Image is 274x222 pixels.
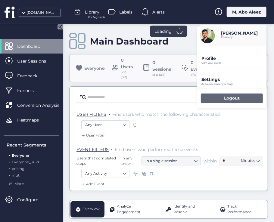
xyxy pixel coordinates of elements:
[227,204,262,215] span: Track Performance
[201,62,266,64] p: View your profile
[80,132,105,138] div: User Filter
[120,9,133,15] span: Labels
[227,7,266,17] div: M. Abo Aleez
[9,159,10,164] span: .
[17,43,49,50] span: Dashboard
[85,120,126,129] nz-select-item: Any User
[9,172,10,177] span: .
[241,156,260,165] nz-select-item: Minutes
[76,112,106,117] span: USER FILTERS
[85,169,126,178] nz-select-item: Any Activity
[109,110,110,116] span: .
[85,9,100,15] span: Library
[117,204,156,215] span: Analyze Engagement
[201,56,266,61] p: Profile
[112,112,220,117] span: Find users who match the following characteristics
[12,153,29,158] span: Everyone
[145,156,197,165] nz-select-item: In a single session
[17,87,43,94] span: Funnels
[76,156,119,166] span: Users that completed steps
[7,142,59,148] div: Recent Segments
[12,173,20,177] span: mut
[224,95,240,101] p: Logout
[111,146,112,152] span: .
[120,156,140,166] span: in any order
[90,36,169,47] div: Main Dashboard
[200,28,215,43] img: avatar
[17,196,47,203] span: Configure
[221,30,258,36] p: [PERSON_NAME]
[26,10,57,16] div: [DOMAIN_NAME]
[12,166,24,171] span: pricing
[9,165,10,171] span: .
[173,204,210,215] span: Identify and Resolve
[17,117,48,123] span: Heatmaps
[115,147,198,152] span: Find users who performed these events
[17,58,55,64] span: User Sessions
[80,181,104,187] div: Add Event
[221,36,258,39] p: Company
[89,15,105,19] span: For Segments
[153,9,165,15] span: Alerts
[201,83,266,85] p: Account company settings
[204,158,217,164] span: within
[14,181,27,187] span: More ...
[155,28,172,35] span: Loading
[12,160,39,164] span: Everyone_uuid
[9,152,10,158] span: .
[76,147,109,152] span: EVENT FILTERS
[17,72,46,79] span: Feedback
[83,206,100,212] span: Overview
[17,102,68,109] span: Conversion Analysis
[201,77,266,82] p: Settings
